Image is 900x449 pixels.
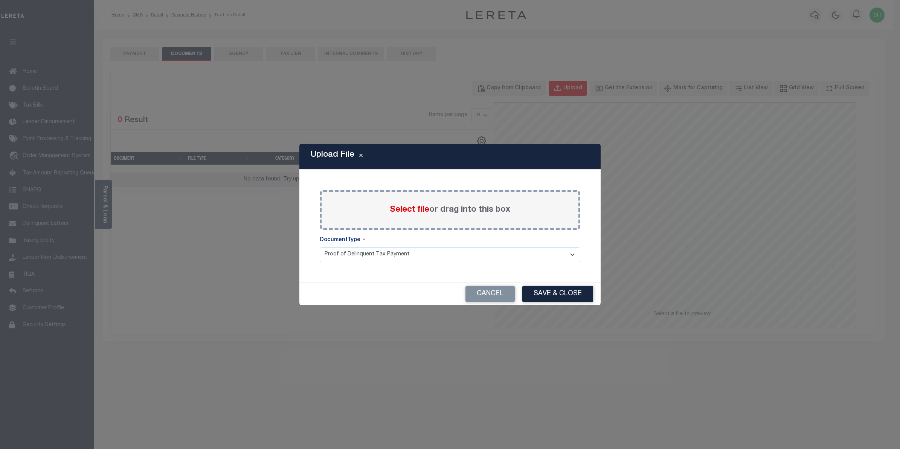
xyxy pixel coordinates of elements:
[311,150,354,160] h5: Upload File
[354,152,368,161] button: Close
[465,286,515,302] button: Cancel
[390,206,429,214] span: Select file
[390,204,510,216] label: or drag into this box
[522,286,593,302] button: Save & Close
[320,236,365,244] label: DocumentType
